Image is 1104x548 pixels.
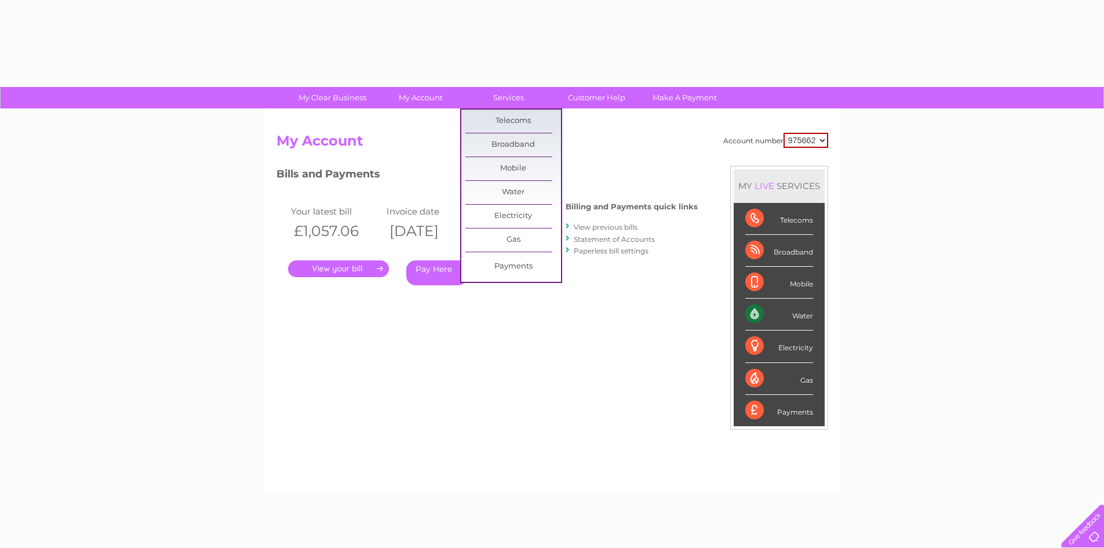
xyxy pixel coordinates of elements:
div: Electricity [745,331,813,362]
a: Telecoms [465,110,561,133]
a: Make A Payment [637,87,733,108]
a: Electricity [465,205,561,228]
th: £1,057.06 [288,219,384,243]
div: Telecoms [745,203,813,235]
a: Statement of Accounts [574,235,655,244]
div: Water [745,299,813,331]
div: Mobile [745,267,813,299]
a: Paperless bill settings [574,246,648,255]
a: Customer Help [549,87,644,108]
h4: Billing and Payments quick links [566,202,698,211]
a: Services [461,87,556,108]
a: . [288,260,389,277]
td: Your latest bill [288,204,384,219]
div: Gas [745,363,813,395]
div: MY SERVICES [734,169,825,202]
div: Payments [745,395,813,426]
div: Broadband [745,235,813,267]
a: Mobile [465,157,561,180]
div: LIVE [752,180,777,191]
th: [DATE] [384,219,479,243]
a: Gas [465,228,561,252]
a: My Account [373,87,468,108]
td: Invoice date [384,204,479,219]
a: My Clear Business [285,87,380,108]
a: Broadband [465,133,561,157]
a: Pay Here [406,260,467,285]
a: Water [465,181,561,204]
a: View previous bills [574,223,637,231]
a: Payments [465,255,561,278]
h2: My Account [276,133,828,155]
div: Account number [723,133,828,148]
h3: Bills and Payments [276,166,698,186]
